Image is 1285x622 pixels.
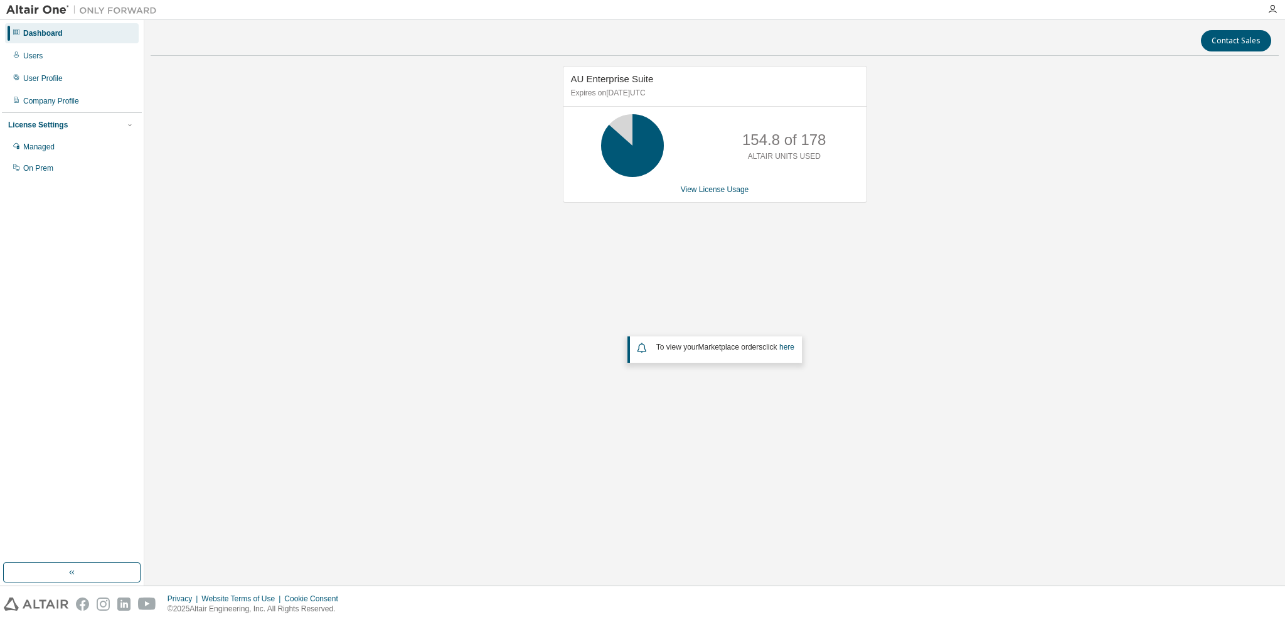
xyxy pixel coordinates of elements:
div: Cookie Consent [284,594,345,604]
div: Users [23,51,43,61]
div: Company Profile [23,96,79,106]
div: License Settings [8,120,68,130]
div: Managed [23,142,55,152]
div: Dashboard [23,28,63,38]
img: linkedin.svg [117,598,131,611]
div: Website Terms of Use [201,594,284,604]
p: Expires on [DATE] UTC [571,88,856,99]
span: AU Enterprise Suite [571,73,654,84]
img: youtube.svg [138,598,156,611]
a: here [779,343,794,351]
img: instagram.svg [97,598,110,611]
a: View License Usage [681,185,749,194]
em: Marketplace orders [698,343,763,351]
button: Contact Sales [1201,30,1271,51]
p: ALTAIR UNITS USED [748,151,821,162]
div: Privacy [168,594,201,604]
div: User Profile [23,73,63,83]
span: To view your click [656,343,794,351]
p: 154.8 of 178 [742,129,826,151]
img: altair_logo.svg [4,598,68,611]
img: facebook.svg [76,598,89,611]
img: Altair One [6,4,163,16]
div: On Prem [23,163,53,173]
p: © 2025 Altair Engineering, Inc. All Rights Reserved. [168,604,346,614]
